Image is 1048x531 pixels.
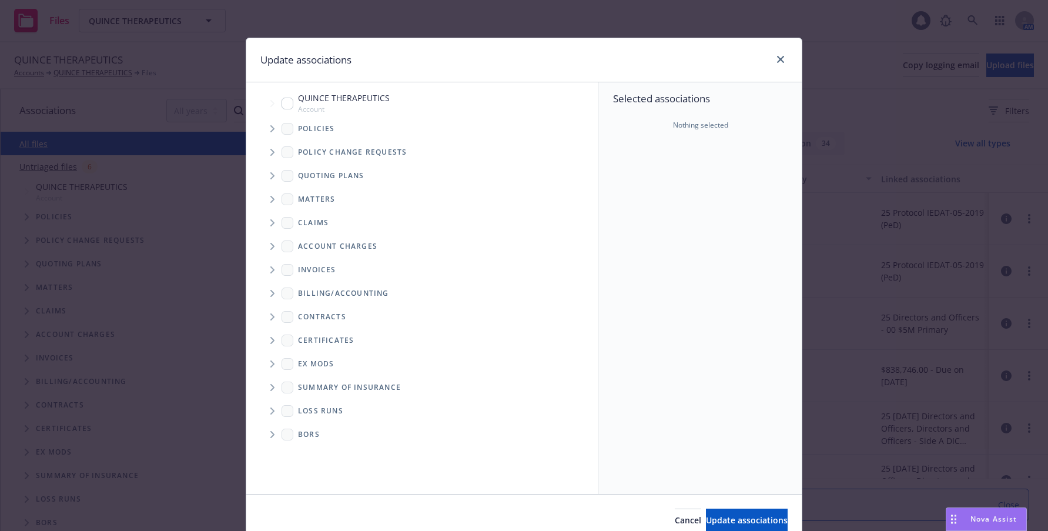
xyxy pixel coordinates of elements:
button: Nova Assist [946,507,1027,531]
span: Policies [298,125,335,132]
span: Account [298,104,390,114]
span: Quoting plans [298,172,364,179]
span: Update associations [706,515,788,526]
span: Account charges [298,243,377,250]
span: Cancel [675,515,701,526]
h1: Update associations [260,52,351,68]
div: Folder Tree Example [246,282,598,446]
span: Summary of insurance [298,384,401,391]
span: Nova Assist [970,514,1017,524]
span: Billing/Accounting [298,290,389,297]
span: Matters [298,196,335,203]
span: Ex Mods [298,360,334,368]
div: Tree Example [246,89,598,281]
span: Policy change requests [298,149,407,156]
span: BORs [298,431,320,438]
span: Certificates [298,337,354,344]
span: Claims [298,219,329,226]
span: Nothing selected [673,120,728,131]
a: close [774,52,788,66]
div: Drag to move [946,508,961,530]
span: Contracts [298,313,346,320]
span: QUINCE THERAPEUTICS [298,92,390,104]
span: Invoices [298,266,336,273]
span: Selected associations [613,92,788,106]
span: Loss Runs [298,408,343,415]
